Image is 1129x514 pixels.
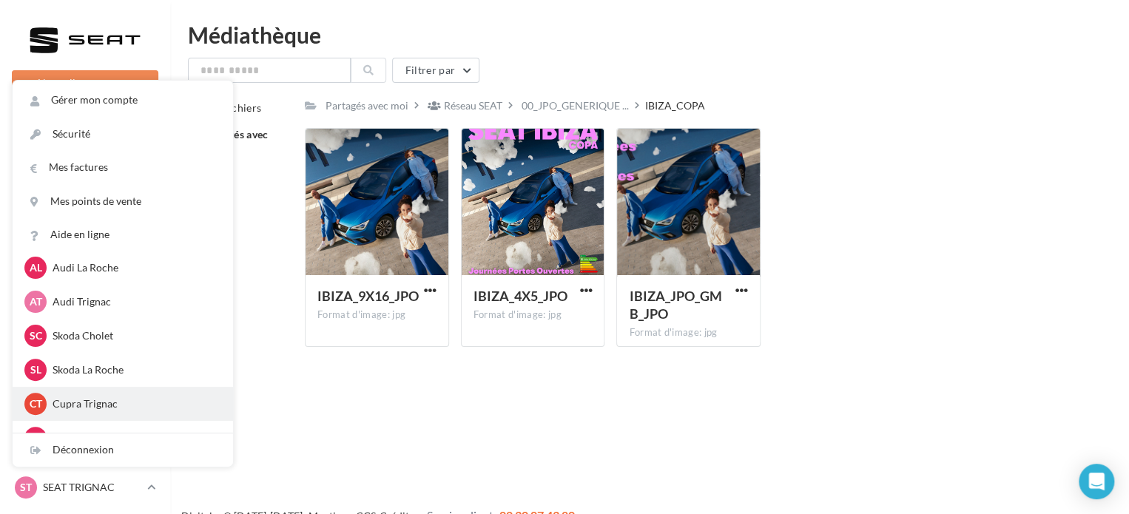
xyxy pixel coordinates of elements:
[9,302,161,333] a: Médiathèque
[53,396,215,411] p: Cupra Trignac
[9,266,161,297] a: Contacts
[53,430,215,445] p: Seat Cholet
[202,128,269,155] span: Partagés avec moi
[30,396,42,411] span: CT
[12,70,158,95] button: Nouvelle campagne
[30,260,42,275] span: AL
[53,362,215,377] p: Skoda La Roche
[188,24,1111,46] div: Médiathèque
[9,376,161,419] a: PLV et print personnalisable
[53,294,215,309] p: Audi Trignac
[317,288,419,304] span: IBIZA_9X16_JPO
[30,362,41,377] span: SL
[629,326,748,339] div: Format d'image: jpg
[522,98,629,113] span: 00_JPO_GENERIQUE ...
[53,260,215,275] p: Audi La Roche
[13,433,233,467] div: Déconnexion
[392,58,479,83] button: Filtrer par
[629,288,721,322] span: IBIZA_JPO_GMB_JPO
[9,117,161,148] a: Opérations
[13,218,233,251] a: Aide en ligne
[9,339,161,370] a: Calendrier
[317,308,437,322] div: Format d'image: jpg
[30,328,42,343] span: SC
[12,473,158,501] a: ST SEAT TRIGNAC
[13,185,233,218] a: Mes points de vente
[473,288,567,304] span: IBIZA_4X5_JPO
[9,192,161,223] a: Visibilité en ligne
[444,98,502,113] div: Réseau SEAT
[9,154,161,186] a: Boîte de réception20
[645,98,705,113] div: IBIZA_COPA
[13,151,233,184] a: Mes factures
[20,480,32,495] span: ST
[473,308,593,322] div: Format d'image: jpg
[326,98,408,113] div: Partagés avec moi
[53,328,215,343] p: Skoda Cholet
[9,425,161,468] a: Campagnes DataOnDemand
[30,294,42,309] span: AT
[1079,464,1114,499] div: Open Intercom Messenger
[30,430,42,445] span: SC
[13,84,233,117] a: Gérer mon compte
[43,480,141,495] p: SEAT TRIGNAC
[9,229,161,260] a: Campagnes
[13,118,233,151] a: Sécurité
